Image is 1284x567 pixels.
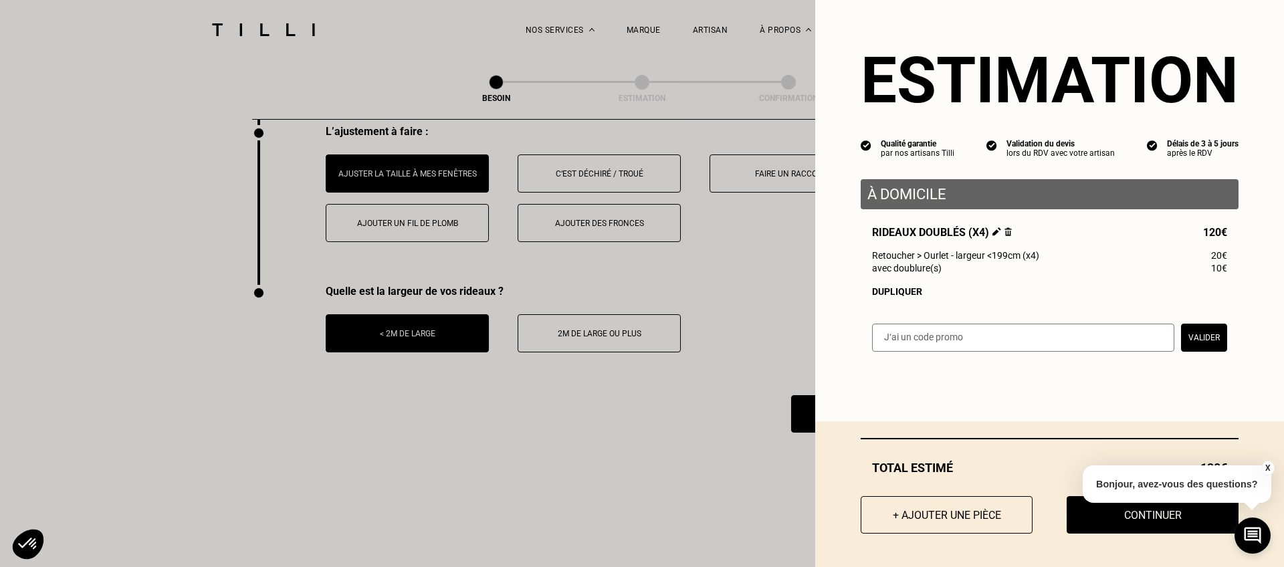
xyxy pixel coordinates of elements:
img: icon list info [861,139,871,151]
div: par nos artisans Tilli [881,148,954,158]
div: après le RDV [1167,148,1239,158]
span: avec doublure(s) [872,263,942,273]
span: 10€ [1211,263,1227,273]
img: icon list info [986,139,997,151]
img: Supprimer [1004,227,1012,236]
img: icon list info [1147,139,1158,151]
span: 120€ [1203,226,1227,239]
div: Validation du devis [1006,139,1115,148]
button: Valider [1181,324,1227,352]
input: J‘ai un code promo [872,324,1174,352]
button: Continuer [1067,496,1239,534]
section: Estimation [861,43,1239,118]
div: Dupliquer [872,286,1227,297]
div: Qualité garantie [881,139,954,148]
div: lors du RDV avec votre artisan [1006,148,1115,158]
div: Délais de 3 à 5 jours [1167,139,1239,148]
span: Retoucher > Ourlet - largeur <199cm (x4) [872,250,1039,261]
p: À domicile [867,186,1232,203]
button: X [1261,461,1274,475]
div: Total estimé [861,461,1239,475]
button: + Ajouter une pièce [861,496,1033,534]
span: Rideaux doublés (x4) [872,226,1012,239]
img: Éditer [992,227,1001,236]
p: Bonjour, avez-vous des questions? [1083,465,1271,503]
span: 20€ [1211,250,1227,261]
